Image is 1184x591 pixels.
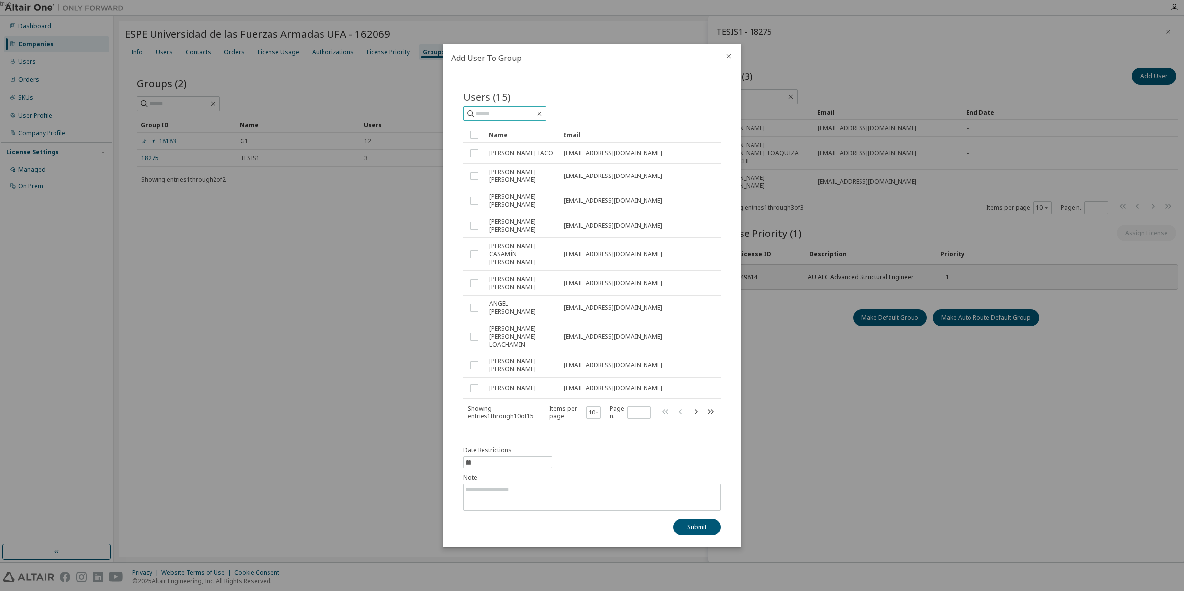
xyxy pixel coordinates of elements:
span: [PERSON_NAME] [PERSON_NAME] [489,168,555,184]
label: Note [463,474,721,482]
span: [PERSON_NAME] [PERSON_NAME] LOACHAMIN [489,325,555,349]
span: [PERSON_NAME] TACO [489,149,553,157]
span: [EMAIL_ADDRESS][DOMAIN_NAME] [564,361,662,369]
span: [EMAIL_ADDRESS][DOMAIN_NAME] [564,333,662,341]
span: [PERSON_NAME] [PERSON_NAME] [489,275,555,291]
span: Items per page [549,405,601,420]
button: Submit [673,519,721,535]
span: [EMAIL_ADDRESS][DOMAIN_NAME] [564,197,662,205]
div: Email [563,127,704,143]
span: Page n. [610,405,651,420]
button: information [463,446,552,468]
button: close [725,52,733,60]
span: [EMAIL_ADDRESS][DOMAIN_NAME] [564,250,662,258]
span: [EMAIL_ADDRESS][DOMAIN_NAME] [564,384,662,392]
span: [PERSON_NAME] [489,384,536,392]
span: [PERSON_NAME] [PERSON_NAME] [489,193,555,209]
span: [PERSON_NAME] [PERSON_NAME] [489,218,555,234]
span: Showing entries 1 through 10 of 15 [468,404,534,420]
span: [PERSON_NAME] CASAMÍN [PERSON_NAME] [489,242,555,266]
span: Users (15) [463,90,511,104]
span: [EMAIL_ADDRESS][DOMAIN_NAME] [564,222,662,230]
div: Name [489,127,555,143]
span: Date Restrictions [463,446,512,454]
span: [EMAIL_ADDRESS][DOMAIN_NAME] [564,149,662,157]
span: [EMAIL_ADDRESS][DOMAIN_NAME] [564,279,662,287]
span: [PERSON_NAME] [PERSON_NAME] [489,357,555,373]
h2: Add User To Group [443,44,717,72]
button: 10 [589,409,599,416]
span: [EMAIL_ADDRESS][DOMAIN_NAME] [564,172,662,180]
span: [EMAIL_ADDRESS][DOMAIN_NAME] [564,304,662,312]
span: ANGEL [PERSON_NAME] [489,300,555,316]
